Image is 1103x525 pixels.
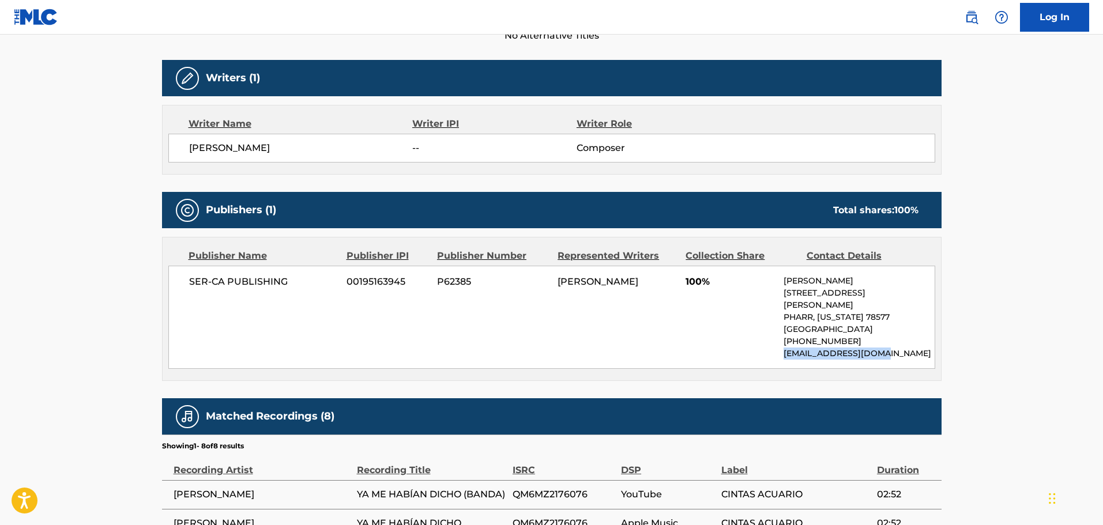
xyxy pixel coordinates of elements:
span: Composer [577,141,726,155]
div: Recording Artist [174,451,351,477]
h5: Matched Recordings (8) [206,410,334,423]
div: Duration [877,451,936,477]
div: Recording Title [357,451,507,477]
div: Collection Share [686,249,797,263]
h5: Publishers (1) [206,203,276,217]
div: Publisher Name [189,249,338,263]
div: Drag [1049,481,1056,516]
div: Help [990,6,1013,29]
img: help [995,10,1008,24]
a: Public Search [960,6,983,29]
span: No Alternative Titles [162,29,942,43]
span: 100% [686,275,775,289]
div: Contact Details [807,249,918,263]
span: QM6MZ2176076 [513,488,615,501]
iframe: Chat Widget [1045,470,1103,525]
div: Writer Role [577,117,726,131]
span: YA ME HABÍAN DICHO (BANDA) [357,488,507,501]
p: Showing 1 - 8 of 8 results [162,441,244,451]
p: [EMAIL_ADDRESS][DOMAIN_NAME] [784,348,934,360]
span: [PERSON_NAME] [558,276,638,287]
span: -- [412,141,576,155]
p: [PHONE_NUMBER] [784,335,934,348]
span: YouTube [621,488,715,501]
p: [GEOGRAPHIC_DATA] [784,323,934,335]
span: 02:52 [877,488,936,501]
a: Log In [1020,3,1089,32]
img: Writers [180,71,194,85]
p: [STREET_ADDRESS][PERSON_NAME] [784,287,934,311]
div: DSP [621,451,715,477]
div: Represented Writers [558,249,677,263]
img: MLC Logo [14,9,58,25]
span: 100 % [894,205,918,216]
div: Publisher IPI [347,249,428,263]
img: Matched Recordings [180,410,194,424]
div: Publisher Number [437,249,549,263]
span: [PERSON_NAME] [174,488,351,501]
span: P62385 [437,275,549,289]
div: Total shares: [833,203,918,217]
img: Publishers [180,203,194,217]
span: CINTAS ACUARIO [721,488,871,501]
img: search [965,10,978,24]
p: PHARR, [US_STATE] 78577 [784,311,934,323]
span: SER-CA PUBLISHING [189,275,338,289]
h5: Writers (1) [206,71,260,85]
p: [PERSON_NAME] [784,275,934,287]
div: Writer Name [189,117,413,131]
span: [PERSON_NAME] [189,141,413,155]
span: 00195163945 [347,275,428,289]
div: Writer IPI [412,117,577,131]
div: Label [721,451,871,477]
div: ISRC [513,451,615,477]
